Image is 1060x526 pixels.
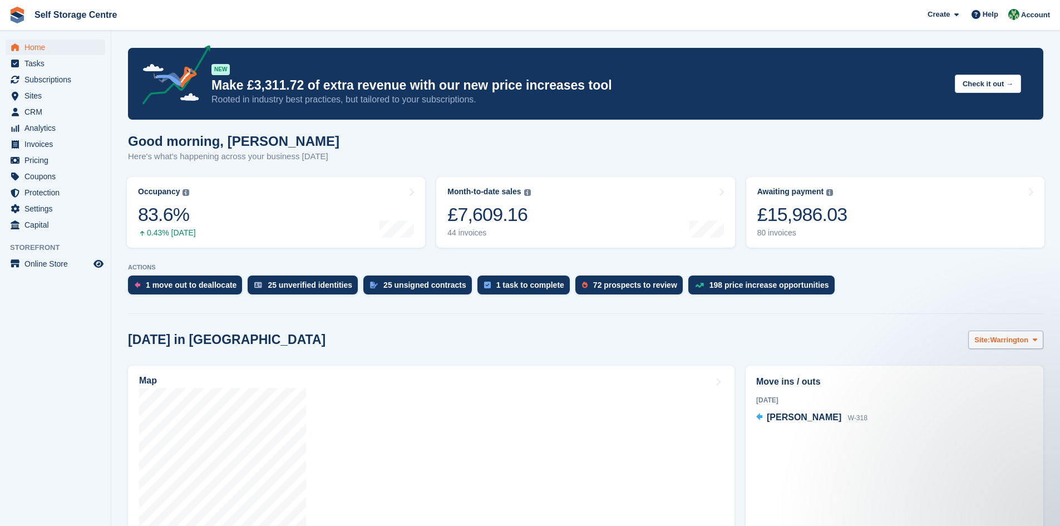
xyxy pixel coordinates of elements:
span: Account [1021,9,1050,21]
a: Awaiting payment £15,986.03 80 invoices [746,177,1044,248]
span: Tasks [24,56,91,71]
div: 0.43% [DATE] [138,228,196,238]
img: move_outs_to_deallocate_icon-f764333ba52eb49d3ac5e1228854f67142a1ed5810a6f6cc68b1a99e826820c5.svg [135,282,140,288]
a: menu [6,104,105,120]
button: Check it out → [955,75,1021,93]
h2: Move ins / outs [756,375,1033,389]
div: 198 price increase opportunities [709,281,829,289]
img: prospect-51fa495bee0391a8d652442698ab0144808aea92771e9ea1ae160a38d050c398.svg [582,282,588,288]
span: Analytics [24,120,91,136]
h1: Good morning, [PERSON_NAME] [128,134,339,149]
span: Help [983,9,998,20]
a: menu [6,153,105,168]
div: 25 unverified identities [268,281,352,289]
h2: Map [139,376,157,386]
img: price_increase_opportunities-93ffe204e8149a01c8c9dc8f82e8f89637d9d84a8eef4429ea346261dce0b2c0.svg [695,283,704,288]
span: Sites [24,88,91,104]
h2: [DATE] in [GEOGRAPHIC_DATA] [128,332,326,347]
p: ACTIONS [128,264,1043,271]
div: [DATE] [756,395,1033,405]
a: Month-to-date sales £7,609.16 44 invoices [436,177,734,248]
p: Make £3,311.72 of extra revenue with our new price increases tool [211,77,946,94]
a: menu [6,185,105,200]
div: 44 invoices [447,228,530,238]
div: 25 unsigned contracts [383,281,466,289]
div: Occupancy [138,187,180,196]
span: Protection [24,185,91,200]
span: Capital [24,217,91,233]
span: Settings [24,201,91,217]
a: menu [6,169,105,184]
button: Site: Warrington [968,331,1043,349]
div: Month-to-date sales [447,187,521,196]
div: 1 task to complete [496,281,564,289]
a: Self Storage Centre [30,6,121,24]
span: CRM [24,104,91,120]
a: menu [6,120,105,136]
span: Warrington [990,335,1028,346]
span: [PERSON_NAME] [767,412,841,422]
div: 80 invoices [757,228,847,238]
p: Rooted in industry best practices, but tailored to your subscriptions. [211,94,946,106]
span: Subscriptions [24,72,91,87]
a: menu [6,40,105,55]
span: W-318 [848,414,867,422]
span: Invoices [24,136,91,152]
a: 198 price increase opportunities [688,276,840,300]
a: [PERSON_NAME] W-318 [756,411,867,425]
span: Create [928,9,950,20]
img: icon-info-grey-7440780725fd019a000dd9b08b2336e03edf1995a4989e88bcd33f0948082b44.svg [183,189,189,196]
div: 1 move out to deallocate [146,281,236,289]
img: icon-info-grey-7440780725fd019a000dd9b08b2336e03edf1995a4989e88bcd33f0948082b44.svg [524,189,531,196]
div: 72 prospects to review [593,281,677,289]
div: NEW [211,64,230,75]
a: menu [6,217,105,233]
div: £7,609.16 [447,203,530,226]
a: 25 unsigned contracts [363,276,477,300]
a: 1 move out to deallocate [128,276,248,300]
div: 83.6% [138,203,196,226]
p: Here's what's happening across your business [DATE] [128,150,339,163]
a: 72 prospects to review [575,276,688,300]
a: menu [6,256,105,272]
img: verify_identity-adf6edd0f0f0b5bbfe63781bf79b02c33cf7c696d77639b501bdc392416b5a36.svg [254,282,262,288]
img: icon-info-grey-7440780725fd019a000dd9b08b2336e03edf1995a4989e88bcd33f0948082b44.svg [826,189,833,196]
span: Storefront [10,242,111,253]
span: Site: [974,335,990,346]
a: menu [6,136,105,152]
span: Home [24,40,91,55]
span: Coupons [24,169,91,184]
a: 25 unverified identities [248,276,363,300]
img: task-75834270c22a3079a89374b754ae025e5fb1db73e45f91037f5363f120a921f8.svg [484,282,491,288]
div: £15,986.03 [757,203,847,226]
span: Online Store [24,256,91,272]
img: price-adjustments-announcement-icon-8257ccfd72463d97f412b2fc003d46551f7dbcb40ab6d574587a9cd5c0d94... [133,45,211,109]
img: contract_signature_icon-13c848040528278c33f63329250d36e43548de30e8caae1d1a13099fd9432cc5.svg [370,282,378,288]
a: 1 task to complete [477,276,575,300]
a: Preview store [92,257,105,271]
img: Neil Taylor [1008,9,1019,20]
a: menu [6,72,105,87]
a: menu [6,56,105,71]
span: Pricing [24,153,91,168]
img: stora-icon-8386f47178a22dfd0bd8f6a31ec36ba5ce8667c1dd55bd0f319d3a0aa187defe.svg [9,7,26,23]
div: Awaiting payment [757,187,824,196]
a: menu [6,201,105,217]
a: menu [6,88,105,104]
a: Occupancy 83.6% 0.43% [DATE] [127,177,425,248]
